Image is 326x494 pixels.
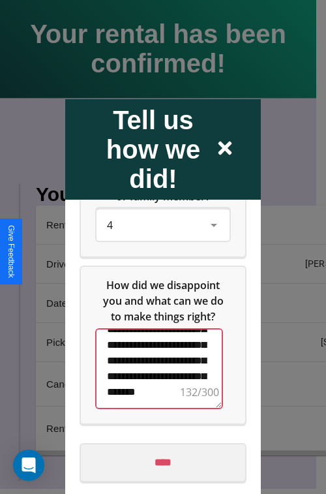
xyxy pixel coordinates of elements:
[107,217,113,232] span: 4
[96,209,230,240] div: On a scale from 0 to 10, how likely are you to recommend us to a friend or family member?
[103,277,226,323] span: How did we disappoint you and what can we do to make things right?
[91,105,215,193] h2: Tell us how we did!
[13,450,44,481] div: Open Intercom Messenger
[180,384,219,399] div: 132/300
[7,225,16,278] div: Give Feedback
